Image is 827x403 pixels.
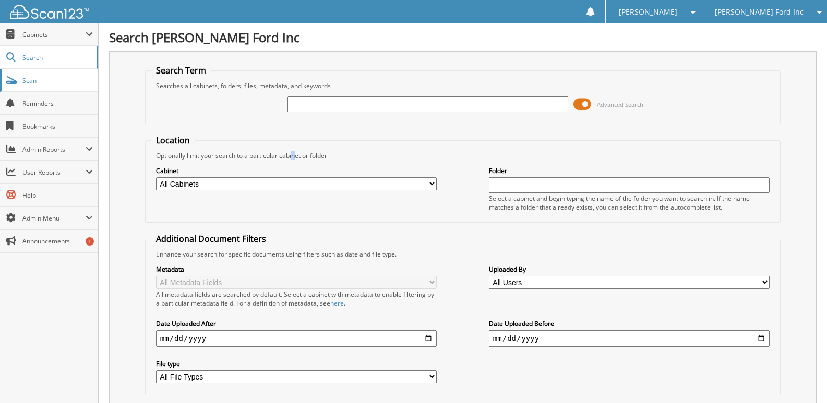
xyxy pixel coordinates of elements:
[151,65,211,76] legend: Search Term
[151,81,775,90] div: Searches all cabinets, folders, files, metadata, and keywords
[22,99,93,108] span: Reminders
[156,166,437,175] label: Cabinet
[156,319,437,328] label: Date Uploaded After
[22,76,93,85] span: Scan
[86,237,94,246] div: 1
[22,122,93,131] span: Bookmarks
[22,214,86,223] span: Admin Menu
[156,359,437,368] label: File type
[151,151,775,160] div: Optionally limit your search to a particular cabinet or folder
[489,265,770,274] label: Uploaded By
[489,330,770,347] input: end
[619,9,677,15] span: [PERSON_NAME]
[489,319,770,328] label: Date Uploaded Before
[22,53,91,62] span: Search
[489,194,770,212] div: Select a cabinet and begin typing the name of the folder you want to search in. If the name match...
[156,290,437,308] div: All metadata fields are searched by default. Select a cabinet with metadata to enable filtering b...
[22,168,86,177] span: User Reports
[151,135,195,146] legend: Location
[22,191,93,200] span: Help
[156,265,437,274] label: Metadata
[715,9,804,15] span: [PERSON_NAME] Ford Inc
[489,166,770,175] label: Folder
[151,233,271,245] legend: Additional Document Filters
[597,101,643,108] span: Advanced Search
[156,330,437,347] input: start
[109,29,817,46] h1: Search [PERSON_NAME] Ford Inc
[10,5,89,19] img: scan123-logo-white.svg
[151,250,775,259] div: Enhance your search for specific documents using filters such as date and file type.
[22,30,86,39] span: Cabinets
[22,237,93,246] span: Announcements
[22,145,86,154] span: Admin Reports
[330,299,344,308] a: here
